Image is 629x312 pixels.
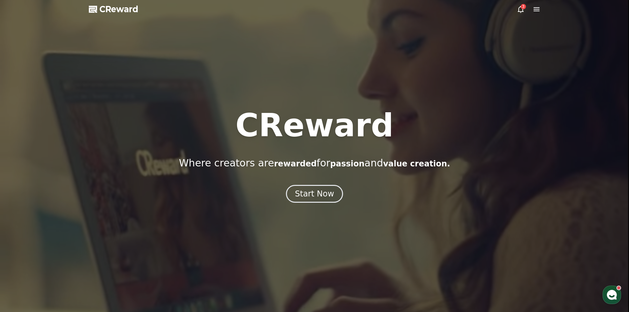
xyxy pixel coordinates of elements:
a: Messages [44,209,85,226]
a: Start Now [286,191,343,198]
a: Settings [85,209,127,226]
span: value creation. [383,159,450,168]
a: CReward [89,4,138,15]
p: Where creators are for and [179,157,450,169]
h1: CReward [235,110,394,141]
span: Home [17,219,28,225]
span: rewarded [274,159,317,168]
a: 3 [517,5,525,13]
button: Start Now [286,185,343,203]
div: 3 [521,4,526,9]
span: Messages [55,220,74,225]
span: passion [330,159,365,168]
span: CReward [99,4,138,15]
a: Home [2,209,44,226]
span: Settings [98,219,114,225]
div: Start Now [295,189,334,199]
